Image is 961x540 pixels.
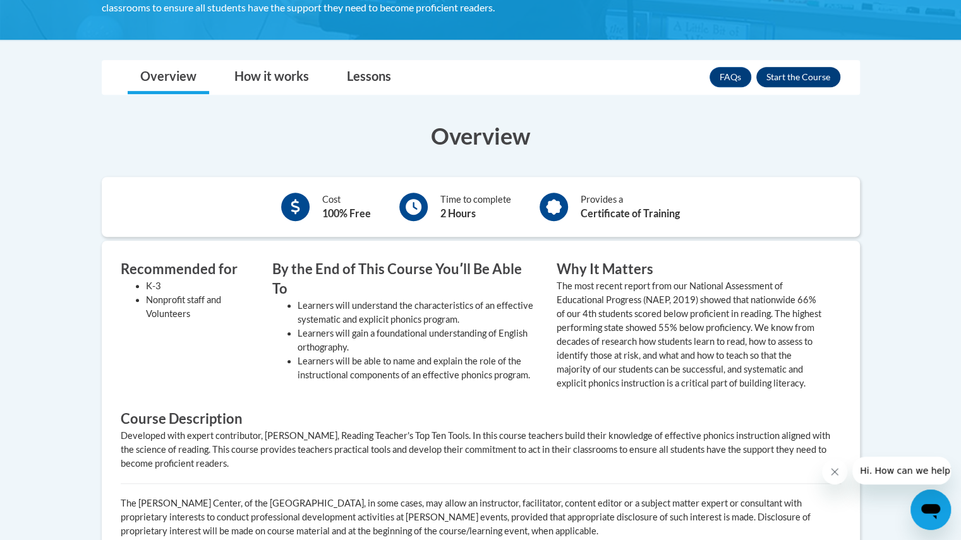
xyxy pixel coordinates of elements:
iframe: Button to launch messaging window [910,489,951,530]
div: Provides a [581,193,680,221]
b: Certificate of Training [581,207,680,219]
li: K-3 [146,279,253,293]
div: Cost [322,193,371,221]
h3: By the End of This Course Youʹll Be Able To [272,260,538,299]
value: The most recent report from our National Assessment of Educational Progress (NAEP, 2019) showed t... [557,280,821,388]
a: How it works [222,61,322,94]
b: 2 Hours [440,207,476,219]
div: Developed with expert contributor, [PERSON_NAME], Reading Teacher's Top Ten Tools. In this course... [121,429,841,471]
a: FAQs [710,67,751,87]
li: Learners will be able to name and explain the role of the instructional components of an effectiv... [298,354,538,382]
h3: Course Description [121,409,841,429]
p: The [PERSON_NAME] Center, of the [GEOGRAPHIC_DATA], in some cases, may allow an instructor, facil... [121,496,841,538]
div: Time to complete [440,193,511,221]
a: Lessons [334,61,404,94]
span: Hi. How can we help? [8,9,102,19]
a: Overview [128,61,209,94]
iframe: Close message [822,459,847,484]
h3: Overview [102,120,860,152]
h3: Why It Matters [557,260,822,279]
h3: Recommended for [121,260,253,279]
li: Learners will gain a foundational understanding of English orthography. [298,327,538,354]
button: Enroll [756,67,840,87]
iframe: Message from company [852,457,951,484]
li: Learners will understand the characteristics of an effective systematic and explicit phonics prog... [298,299,538,327]
b: 100% Free [322,207,371,219]
li: Nonprofit staff and Volunteers [146,293,253,321]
